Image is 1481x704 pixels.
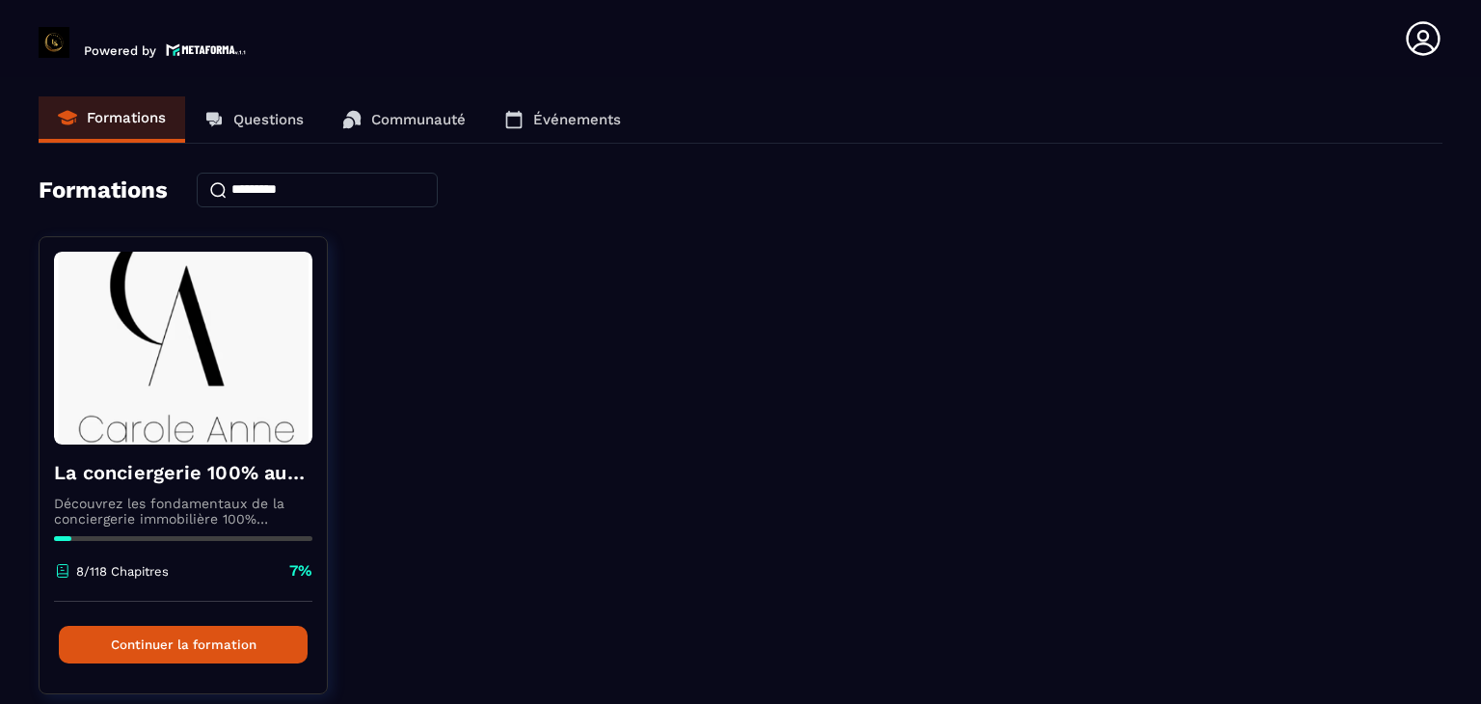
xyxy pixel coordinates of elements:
[485,96,640,143] a: Événements
[39,176,168,203] h4: Formations
[323,96,485,143] a: Communauté
[39,27,69,58] img: logo-branding
[533,111,621,128] p: Événements
[59,626,308,663] button: Continuer la formation
[289,560,312,582] p: 7%
[54,496,312,527] p: Découvrez les fondamentaux de la conciergerie immobilière 100% automatisée. Cette formation est c...
[76,564,169,579] p: 8/118 Chapitres
[166,41,247,58] img: logo
[84,43,156,58] p: Powered by
[54,252,312,445] img: formation-background
[233,111,304,128] p: Questions
[87,109,166,126] p: Formations
[54,459,312,486] h4: La conciergerie 100% automatisée
[371,111,466,128] p: Communauté
[185,96,323,143] a: Questions
[39,96,185,143] a: Formations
